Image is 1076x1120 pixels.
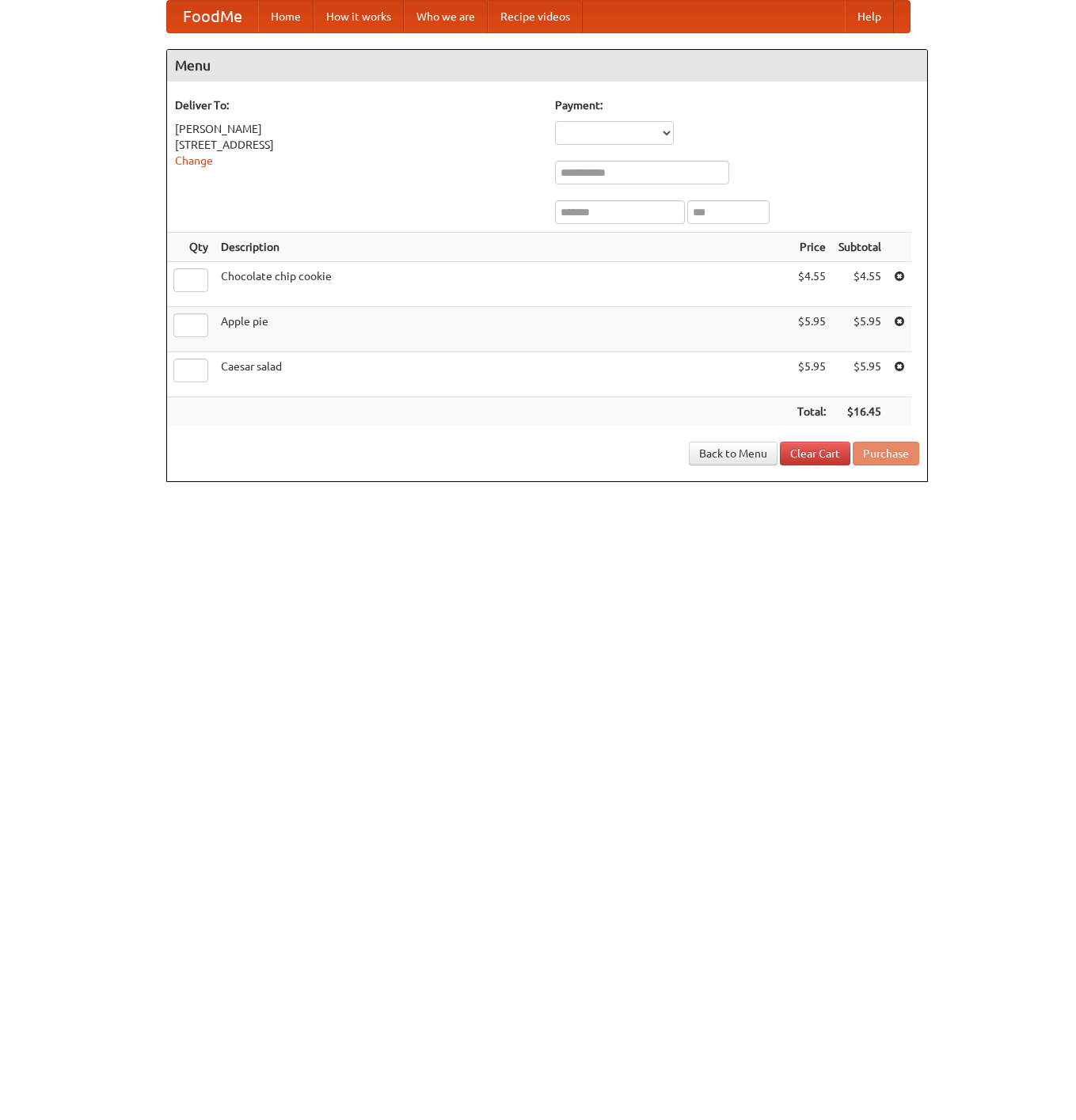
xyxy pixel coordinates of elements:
[791,233,832,262] th: Price
[404,1,488,32] a: Who we are
[791,262,832,307] td: $4.55
[689,442,778,465] a: Back to Menu
[832,233,888,262] th: Subtotal
[215,233,791,262] th: Description
[791,397,832,427] th: Total:
[175,121,539,137] div: [PERSON_NAME]
[258,1,314,32] a: Home
[215,262,791,307] td: Chocolate chip cookie
[175,154,213,167] a: Change
[175,97,539,113] h5: Deliver To:
[555,97,919,113] h5: Payment:
[832,262,888,307] td: $4.55
[488,1,583,32] a: Recipe videos
[832,307,888,352] td: $5.95
[791,352,832,397] td: $5.95
[845,1,894,32] a: Help
[167,50,927,82] h4: Menu
[167,1,258,32] a: FoodMe
[853,442,919,465] button: Purchase
[215,352,791,397] td: Caesar salad
[791,307,832,352] td: $5.95
[314,1,404,32] a: How it works
[215,307,791,352] td: Apple pie
[832,397,888,427] th: $16.45
[175,137,539,153] div: [STREET_ADDRESS]
[832,352,888,397] td: $5.95
[167,233,215,262] th: Qty
[780,442,850,465] a: Clear Cart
